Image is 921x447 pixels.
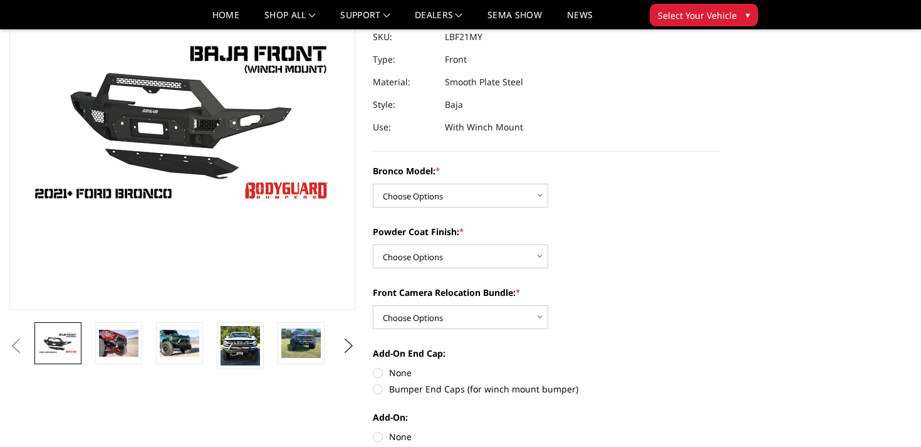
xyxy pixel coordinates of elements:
[212,11,239,29] a: Home
[373,430,719,443] label: None
[373,48,435,71] dt: Type:
[487,11,542,29] a: SEMA Show
[6,337,25,355] button: Previous
[658,9,737,22] span: Select Your Vehicle
[373,411,719,424] label: Add-On:
[340,337,358,355] button: Next
[373,286,719,299] label: Front Camera Relocation Bundle:
[373,26,435,48] dt: SKU:
[746,8,750,21] span: ▾
[160,330,199,356] img: Bronco Baja Front (winch mount)
[445,93,463,116] dd: Baja
[373,382,719,396] label: Bumper End Caps (for winch mount bumper)
[373,71,435,93] dt: Material:
[373,366,719,379] label: None
[99,330,138,356] img: Bronco Baja Front (winch mount)
[264,11,315,29] a: shop all
[858,387,921,447] iframe: Chat Widget
[373,93,435,116] dt: Style:
[567,11,593,29] a: News
[373,116,435,139] dt: Use:
[415,11,462,29] a: Dealers
[340,11,390,29] a: Support
[445,116,523,139] dd: With Winch Mount
[445,26,482,48] dd: LBF21MY
[373,225,719,238] label: Powder Coat Finish:
[38,332,78,354] img: Bodyguard Ford Bronco
[650,4,758,26] button: Select Your Vehicle
[373,347,719,360] label: Add-On End Cap:
[281,329,321,358] img: Bronco Baja Front (winch mount)
[445,71,523,93] dd: Smooth Plate Steel
[373,164,719,177] label: Bronco Model:
[445,48,467,71] dd: Front
[221,326,260,365] img: Bronco Baja Front (winch mount)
